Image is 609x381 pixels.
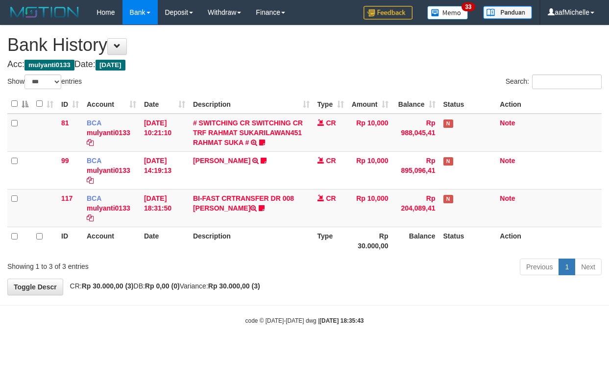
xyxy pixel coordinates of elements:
[83,95,140,114] th: Account: activate to sort column ascending
[348,95,392,114] th: Amount: activate to sort column ascending
[520,259,559,275] a: Previous
[87,204,130,212] a: mulyanti0133
[392,151,439,189] td: Rp 895,096,41
[193,157,250,165] a: [PERSON_NAME]
[82,282,134,290] strong: Rp 30.000,00 (3)
[392,227,439,255] th: Balance
[87,119,101,127] span: BCA
[24,60,74,71] span: mulyanti0133
[140,151,189,189] td: [DATE] 14:19:13
[443,157,453,166] span: Has Note
[319,317,364,324] strong: [DATE] 18:35:43
[83,227,140,255] th: Account
[140,95,189,114] th: Date: activate to sort column ascending
[208,282,260,290] strong: Rp 30.000,00 (3)
[24,74,61,89] select: Showentries
[326,119,336,127] span: CR
[87,157,101,165] span: BCA
[443,195,453,203] span: Has Note
[392,114,439,152] td: Rp 988,045,41
[532,74,602,89] input: Search:
[87,214,94,222] a: Copy mulyanti0133 to clipboard
[140,114,189,152] td: [DATE] 10:21:10
[193,119,303,146] a: # SWITCHING CR SWITCHING CR TRF RAHMAT SUKARILAWAN451 RAHMAT SUKA #
[314,227,348,255] th: Type
[87,194,101,202] span: BCA
[348,114,392,152] td: Rp 10,000
[439,95,496,114] th: Status
[496,95,602,114] th: Action
[189,227,314,255] th: Description
[462,2,475,11] span: 33
[7,95,32,114] th: : activate to sort column descending
[140,189,189,227] td: [DATE] 18:31:50
[439,227,496,255] th: Status
[500,194,515,202] a: Note
[189,189,314,227] td: BI-FAST CRTRANSFER DR 008 [PERSON_NAME]
[57,227,83,255] th: ID
[500,157,515,165] a: Note
[61,194,73,202] span: 117
[57,95,83,114] th: ID: activate to sort column ascending
[65,282,260,290] span: CR: DB: Variance:
[364,6,413,20] img: Feedback.jpg
[87,139,94,146] a: Copy mulyanti0133 to clipboard
[348,227,392,255] th: Rp 30.000,00
[496,227,602,255] th: Action
[348,189,392,227] td: Rp 10,000
[189,95,314,114] th: Description: activate to sort column ascending
[500,119,515,127] a: Note
[326,157,336,165] span: CR
[61,119,69,127] span: 81
[427,6,468,20] img: Button%20Memo.svg
[87,167,130,174] a: mulyanti0133
[392,95,439,114] th: Balance: activate to sort column ascending
[326,194,336,202] span: CR
[443,119,453,128] span: Has Note
[61,157,69,165] span: 99
[348,151,392,189] td: Rp 10,000
[7,74,82,89] label: Show entries
[245,317,364,324] small: code © [DATE]-[DATE] dwg |
[506,74,602,89] label: Search:
[559,259,575,275] a: 1
[140,227,189,255] th: Date
[7,60,602,70] h4: Acc: Date:
[575,259,602,275] a: Next
[7,258,246,271] div: Showing 1 to 3 of 3 entries
[7,35,602,55] h1: Bank History
[314,95,348,114] th: Type: activate to sort column ascending
[87,129,130,137] a: mulyanti0133
[7,279,63,295] a: Toggle Descr
[32,95,57,114] th: : activate to sort column ascending
[7,5,82,20] img: MOTION_logo.png
[392,189,439,227] td: Rp 204,089,41
[96,60,125,71] span: [DATE]
[145,282,180,290] strong: Rp 0,00 (0)
[87,176,94,184] a: Copy mulyanti0133 to clipboard
[483,6,532,19] img: panduan.png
